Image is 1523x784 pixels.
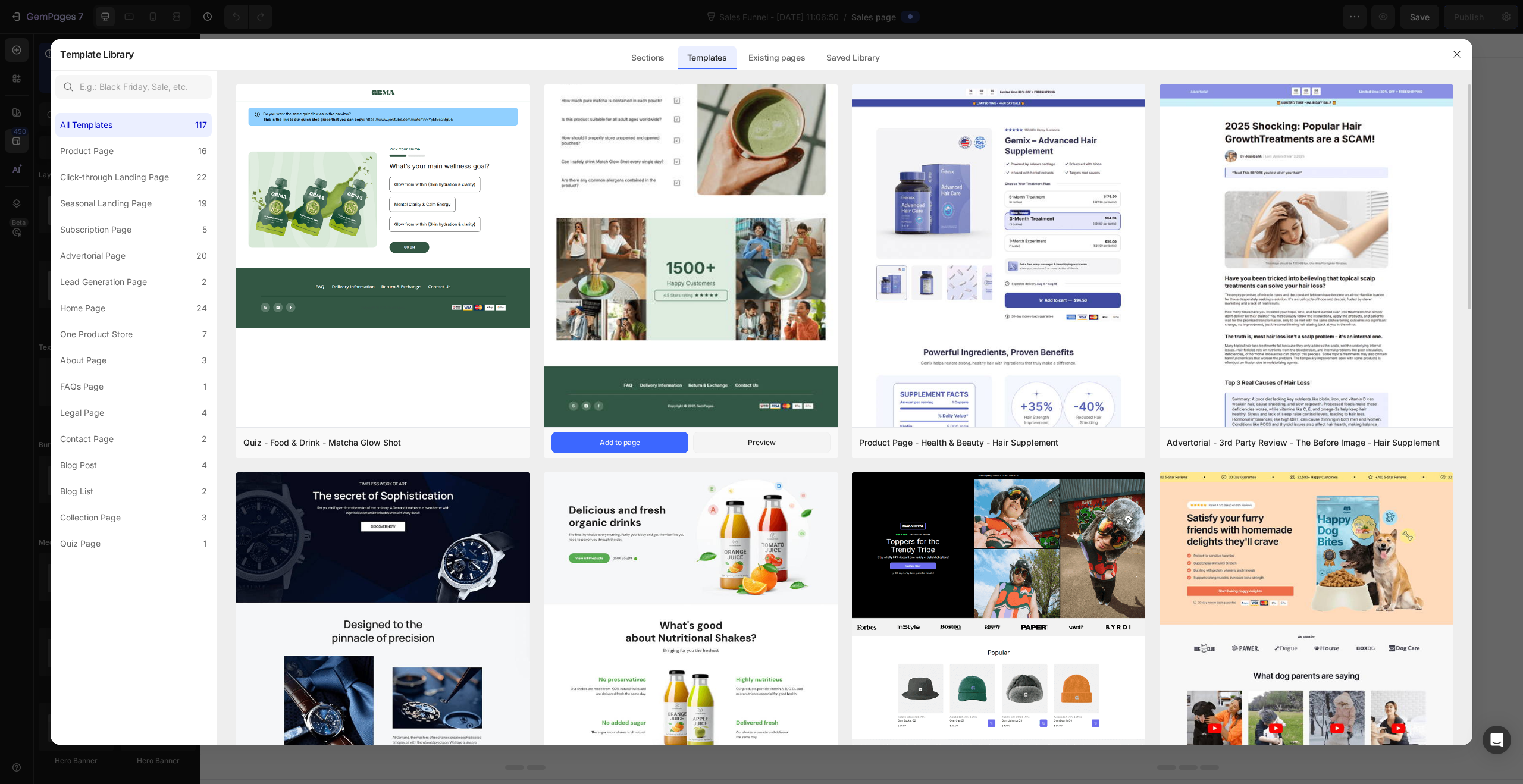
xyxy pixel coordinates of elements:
div: Advertorial Page [60,249,126,263]
div: 2 [202,275,207,289]
div: 7 [202,327,207,341]
div: Templates [678,46,737,70]
div: 3 [202,353,207,368]
div: 16 [198,144,207,158]
div: Collection Page [60,510,121,525]
div: 2 [202,484,207,498]
div: 117 [195,118,207,132]
div: Contact Page [60,432,114,446]
button: Add to page [551,432,689,453]
button: Explore templates [682,402,783,426]
div: 22 [196,170,207,184]
div: 1 [203,537,207,551]
div: Quiz - Food & Drink - Matcha Glow Shot [243,435,401,450]
div: Lead Generation Page [60,275,147,289]
div: Click-through Landing Page [60,170,169,184]
div: 4 [202,458,207,472]
div: 20 [196,249,207,263]
div: Open Intercom Messenger [1483,726,1511,754]
img: quiz-1.png [236,84,529,328]
div: Quiz Page [60,537,101,551]
div: Home Page [60,301,105,315]
div: Product Page - Health & Beauty - Hair Supplement [859,435,1058,450]
div: Blog List [60,484,93,498]
div: Start building with Sections/Elements or [571,378,751,393]
input: E.g.: Black Friday, Sale, etc. [55,75,212,99]
div: Legal Page [60,406,104,420]
div: Blog Post [60,458,97,472]
div: Product Page [60,144,114,158]
div: Sections [622,46,673,70]
div: Existing pages [739,46,815,70]
div: Saved Library [817,46,889,70]
div: One Product Store [60,327,133,341]
div: Start with Generating from URL or image [581,469,741,478]
h2: Template Library [60,39,133,70]
div: 4 [202,406,207,420]
div: 2 [202,432,207,446]
div: Advertorial - 3rd Party Review - The Before Image - Hair Supplement [1167,435,1440,450]
button: Preview [693,432,831,453]
div: 24 [196,301,207,315]
div: 5 [202,222,207,237]
button: Use existing page designs [540,402,675,426]
div: 1 [203,380,207,394]
div: Seasonal Landing Page [60,196,152,211]
div: Subscription Page [60,222,131,237]
div: FAQs Page [60,380,104,394]
div: 19 [198,196,207,211]
div: About Page [60,353,106,368]
div: 3 [202,510,207,525]
div: Add to page [600,437,640,448]
div: Preview [748,437,776,448]
div: All Templates [60,118,112,132]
